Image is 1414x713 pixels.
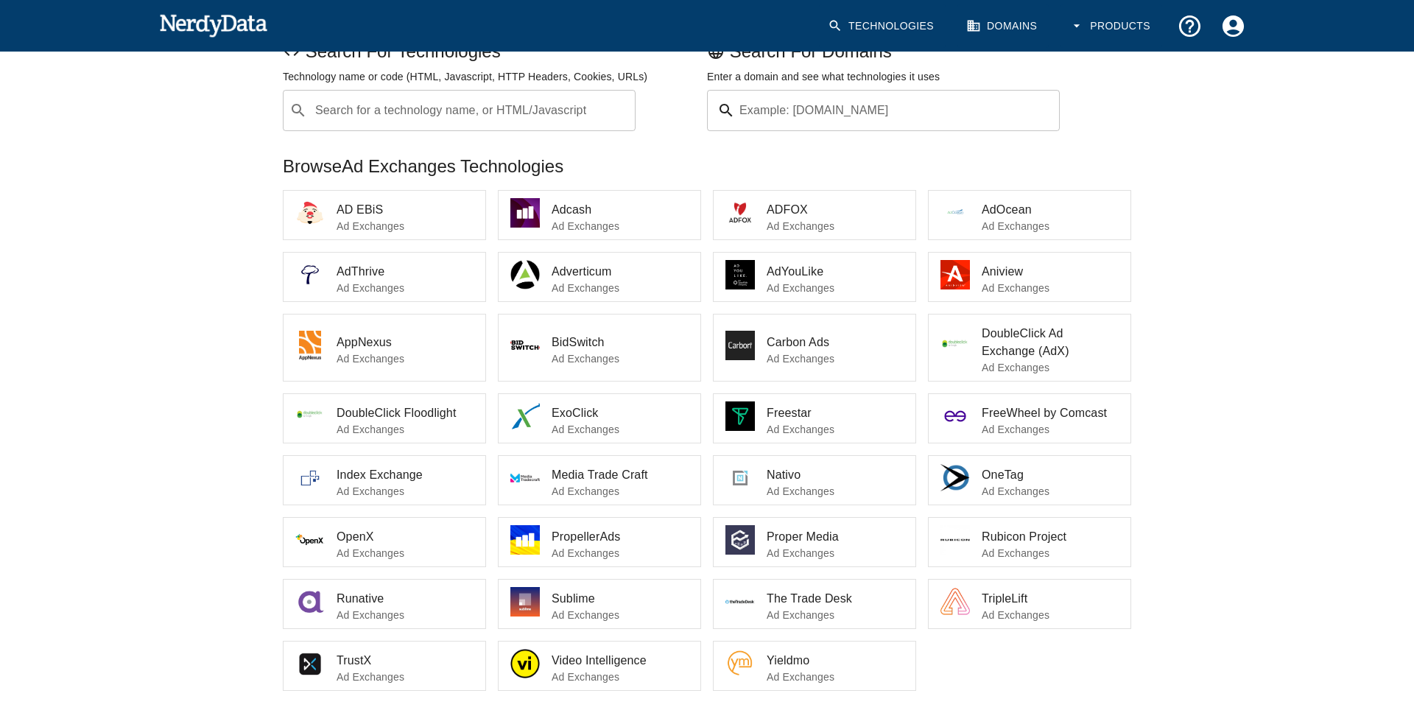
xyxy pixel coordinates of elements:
a: Technologies [819,4,946,48]
p: Ad Exchanges [552,608,689,622]
p: Ad Exchanges [552,484,689,499]
span: TripleLift [982,590,1119,608]
a: DoubleClick Ad Exchange (AdX)Ad Exchanges [928,314,1131,382]
p: Ad Exchanges [552,546,689,561]
span: AdOcean [982,201,1119,219]
a: Carbon AdsAd Exchanges [713,314,916,382]
span: DoubleClick Ad Exchange (AdX) [982,325,1119,360]
p: Ad Exchanges [982,608,1119,622]
p: Ad Exchanges [337,219,474,233]
a: AdYouLikeAd Exchanges [713,252,916,302]
a: OneTagAd Exchanges [928,455,1131,505]
span: Proper Media [767,528,904,546]
p: Ad Exchanges [552,351,689,366]
a: AdThriveAd Exchanges [283,252,486,302]
button: Support and Documentation [1168,4,1211,48]
p: Ad Exchanges [767,219,904,233]
span: The Trade Desk [767,590,904,608]
span: ExoClick [552,404,689,422]
p: Ad Exchanges [552,219,689,233]
p: Ad Exchanges [337,484,474,499]
span: Runative [337,590,474,608]
p: Ad Exchanges [767,670,904,684]
p: Ad Exchanges [767,546,904,561]
span: AdThrive [337,263,474,281]
p: Ad Exchanges [982,546,1119,561]
p: Ad Exchanges [767,281,904,295]
a: DoubleClick FloodlightAd Exchanges [283,393,486,443]
span: AD EBiS [337,201,474,219]
a: PropellerAdsAd Exchanges [498,517,701,567]
span: Yieldmo [767,652,904,670]
a: OpenXAd Exchanges [283,517,486,567]
span: AdYouLike [767,263,904,281]
span: Sublime [552,590,689,608]
p: Ad Exchanges [767,351,904,366]
p: Ad Exchanges [337,281,474,295]
span: Rubicon Project [982,528,1119,546]
p: Ad Exchanges [337,422,474,437]
p: Ad Exchanges [552,670,689,684]
p: Ad Exchanges [337,546,474,561]
span: AppNexus [337,334,474,351]
a: RunativeAd Exchanges [283,579,486,629]
a: The Trade DeskAd Exchanges [713,579,916,629]
span: TrustX [337,652,474,670]
span: PropellerAds [552,528,689,546]
span: Media Trade Craft [552,466,689,484]
p: Ad Exchanges [767,422,904,437]
a: AdverticumAd Exchanges [498,252,701,302]
a: Media Trade CraftAd Exchanges [498,455,701,505]
a: BidSwitchAd Exchanges [498,314,701,382]
a: FreestarAd Exchanges [713,393,916,443]
a: ExoClickAd Exchanges [498,393,701,443]
a: TrustXAd Exchanges [283,641,486,691]
a: NativoAd Exchanges [713,455,916,505]
button: Account Settings [1211,4,1255,48]
span: Adcash [552,201,689,219]
span: Nativo [767,466,904,484]
p: Ad Exchanges [982,422,1119,437]
p: Ad Exchanges [337,670,474,684]
p: Technology name or code (HTML, Javascript, HTTP Headers, Cookies, URLs) [283,69,707,84]
a: FreeWheel by ComcastAd Exchanges [928,393,1131,443]
a: Domains [957,4,1049,48]
p: Browse Ad Exchanges Technologies [283,155,1131,178]
p: Ad Exchanges [982,360,1119,375]
span: Freestar [767,404,904,422]
p: Ad Exchanges [552,281,689,295]
span: Carbon Ads [767,334,904,351]
p: Ad Exchanges [982,484,1119,499]
span: FreeWheel by Comcast [982,404,1119,422]
span: OpenX [337,528,474,546]
span: ADFOX [767,201,904,219]
p: Ad Exchanges [982,219,1119,233]
a: YieldmoAd Exchanges [713,641,916,691]
a: AdOceanAd Exchanges [928,190,1131,240]
span: Index Exchange [337,466,474,484]
a: Rubicon ProjectAd Exchanges [928,517,1131,567]
a: SublimeAd Exchanges [498,579,701,629]
a: AppNexusAd Exchanges [283,314,486,382]
span: DoubleClick Floodlight [337,404,474,422]
span: OneTag [982,466,1119,484]
a: Proper MediaAd Exchanges [713,517,916,567]
a: AniviewAd Exchanges [928,252,1131,302]
p: Ad Exchanges [767,484,904,499]
p: Ad Exchanges [337,351,474,366]
button: Products [1060,4,1162,48]
a: AD EBiSAd Exchanges [283,190,486,240]
p: Ad Exchanges [337,608,474,622]
a: TripleLiftAd Exchanges [928,579,1131,629]
a: Index ExchangeAd Exchanges [283,455,486,505]
p: Ad Exchanges [982,281,1119,295]
p: Enter a domain and see what technologies it uses [707,69,1131,84]
a: Video IntelligenceAd Exchanges [498,641,701,691]
img: NerdyData.com [159,10,267,40]
a: ADFOXAd Exchanges [713,190,916,240]
p: Ad Exchanges [552,422,689,437]
span: BidSwitch [552,334,689,351]
span: Adverticum [552,263,689,281]
span: Video Intelligence [552,652,689,670]
span: Aniview [982,263,1119,281]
